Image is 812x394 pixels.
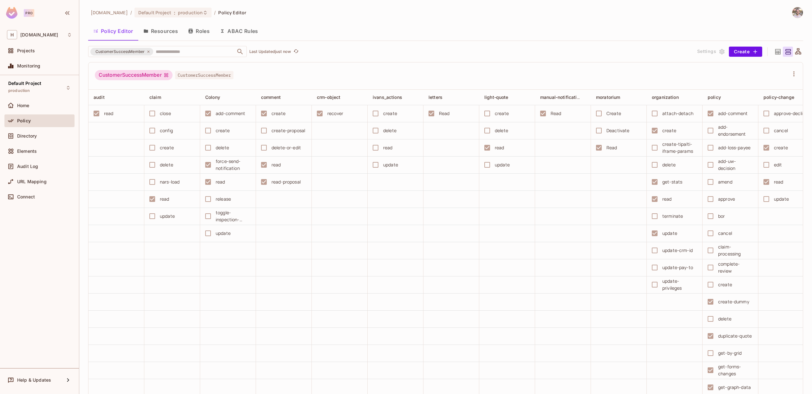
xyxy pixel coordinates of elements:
[774,127,788,134] div: cancel
[160,196,169,203] div: read
[174,10,176,15] span: :
[8,88,30,93] span: production
[718,298,749,305] div: create-dummy
[215,23,263,39] button: ABAC Rules
[272,127,305,134] div: create-proposal
[272,110,285,117] div: create
[17,63,41,68] span: Monitoring
[662,127,676,134] div: create
[95,70,173,80] div: CustomerSuccessMember
[718,350,742,357] div: get-by-grid
[718,196,735,203] div: approve
[160,127,173,134] div: config
[216,158,251,172] div: force-send-notification
[662,141,697,155] div: create-tipalti-iframe-params
[662,230,677,237] div: update
[88,23,138,39] button: Policy Editor
[495,161,510,168] div: update
[17,179,47,184] span: URL Mapping
[17,378,51,383] span: Help & Updates
[160,110,171,117] div: close
[606,144,617,151] div: Read
[662,196,672,203] div: read
[383,144,393,151] div: read
[236,47,245,56] button: Open
[763,94,794,100] span: policy-change
[8,81,41,86] span: Default Project
[216,144,229,151] div: delete
[317,94,341,100] span: crm-object
[17,164,38,169] span: Audit Log
[662,161,676,168] div: delete
[774,196,789,203] div: update
[183,23,215,39] button: Roles
[7,30,17,39] span: H
[249,49,291,54] p: Last Updated just now
[24,9,34,17] div: Pro
[606,127,630,134] div: Deactivate
[90,48,153,55] div: CustomerSuccessMember
[708,94,721,100] span: policy
[652,94,679,100] span: organization
[175,71,233,79] span: CustomerSuccessMember
[774,144,788,151] div: create
[216,110,246,117] div: add-comment
[160,178,180,185] div: nars-load
[774,161,782,168] div: edit
[792,7,803,18] img: David Mikulis
[160,144,174,151] div: create
[373,94,402,100] span: ivans_actions
[695,47,726,57] button: Settings
[216,127,230,134] div: create
[149,94,161,100] span: claim
[327,110,343,117] div: recover
[495,144,504,151] div: read
[718,363,753,377] div: get-forms-changes
[214,10,216,16] li: /
[91,10,128,16] span: the active workspace
[178,10,203,16] span: production
[718,333,752,339] div: duplicate-quote
[774,178,783,185] div: read
[383,110,397,117] div: create
[662,247,693,254] div: update-crm-id
[218,10,246,16] span: Policy Editor
[20,32,58,37] span: Workspace: honeycombinsurance.com
[130,10,132,16] li: /
[718,261,753,275] div: complete-review
[205,94,220,100] span: Colony
[138,10,171,16] span: Default Project
[94,94,105,100] span: audit
[104,110,114,117] div: read
[718,281,732,288] div: create
[291,48,300,55] span: Click to refresh data
[17,118,31,123] span: Policy
[216,178,225,185] div: read
[662,178,682,185] div: get-stats
[774,110,808,117] div: approve-decline
[216,209,251,223] div: toggle-inspection-required
[17,194,35,199] span: Connect
[540,94,585,100] span: manual-notifications
[272,144,301,151] div: delete-or-edit
[160,161,173,168] div: delete
[272,161,281,168] div: read
[439,110,450,117] div: Read
[718,243,753,257] div: claim-processing
[718,110,748,117] div: add-comment
[718,124,753,138] div: add-endorsement
[662,213,683,220] div: terminate
[718,158,753,172] div: add-uw-decision
[718,230,732,237] div: cancel
[138,23,183,39] button: Resources
[383,127,396,134] div: delete
[383,161,398,168] div: update
[261,94,281,100] span: comment
[718,315,731,322] div: delete
[17,103,29,108] span: Home
[17,149,37,154] span: Elements
[596,94,620,100] span: moratorium
[718,384,751,391] div: get-graph-data
[293,48,299,55] span: refresh
[606,110,621,117] div: Create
